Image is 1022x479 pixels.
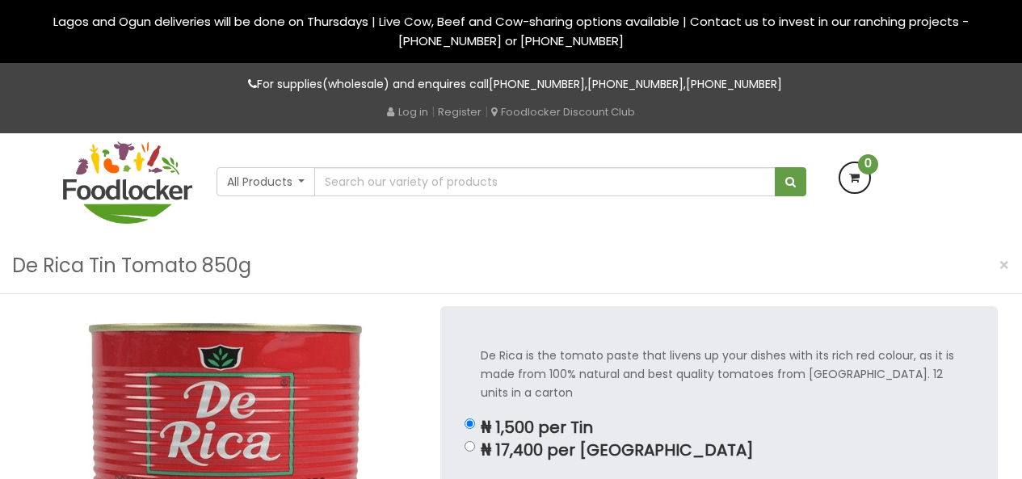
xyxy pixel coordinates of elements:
[489,76,585,92] a: [PHONE_NUMBER]
[990,249,1018,282] button: Close
[686,76,782,92] a: [PHONE_NUMBER]
[858,154,878,174] span: 0
[999,254,1010,277] span: ×
[63,75,960,94] p: For supplies(wholesale) and enquires call , ,
[481,347,957,402] p: De Rica is the tomato paste that livens up your dishes with its rich red colour, as it is made fr...
[481,441,957,460] p: ₦ 17,400 per [GEOGRAPHIC_DATA]
[217,167,316,196] button: All Products
[53,13,969,49] span: Lagos and Ogun deliveries will be done on Thursdays | Live Cow, Beef and Cow-sharing options avai...
[481,418,957,437] p: ₦ 1,500 per Tin
[438,104,482,120] a: Register
[387,104,428,120] a: Log in
[63,141,192,224] img: FoodLocker
[491,104,635,120] a: Foodlocker Discount Club
[587,76,683,92] a: [PHONE_NUMBER]
[12,250,251,281] h3: De Rica Tin Tomato 850g
[465,418,475,429] input: ₦ 1,500 per Tin
[465,441,475,452] input: ₦ 17,400 per [GEOGRAPHIC_DATA]
[314,167,775,196] input: Search our variety of products
[431,103,435,120] span: |
[485,103,488,120] span: |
